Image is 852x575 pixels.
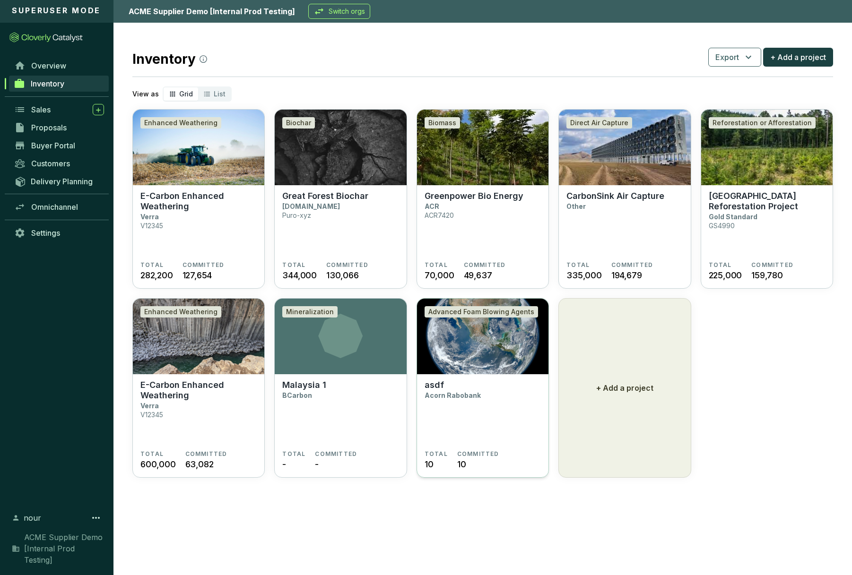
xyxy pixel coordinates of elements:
span: TOTAL [282,450,305,458]
a: Great Forest BiocharBiocharGreat Forest Biochar[DOMAIN_NAME]Puro-xyzTOTAL344,000COMMITTED130,066 [274,109,407,289]
span: COMMITTED [457,450,499,458]
span: 600,000 [140,458,176,471]
a: E-Carbon Enhanced WeatheringEnhanced WeatheringE-Carbon Enhanced WeatheringVerraV12345TOTAL282,20... [132,109,265,289]
span: COMMITTED [315,450,357,458]
button: + Add a project [763,48,833,67]
a: Sales [9,102,109,118]
p: ACME Supplier Demo [Internal Prod Testing] [129,6,295,17]
p: Greenpower Bio Energy [425,191,523,201]
img: Great Oaks Reforestation Project [701,110,833,185]
span: 49,637 [464,269,492,282]
a: Customers [9,155,109,172]
p: V12345 [140,222,163,230]
a: Delivery Planning [9,173,109,189]
span: Proposals [31,123,67,132]
p: E-Carbon Enhanced Weathering [140,191,257,212]
p: Other [566,202,586,210]
p: BCarbon [282,391,312,399]
p: [DOMAIN_NAME] [282,202,340,210]
a: Settings [9,225,109,241]
p: ACR7420 [425,211,454,219]
span: Omnichannel [31,202,78,212]
span: Delivery Planning [31,177,93,186]
span: - [315,458,319,471]
p: asdf [425,380,444,390]
img: asdf [417,299,548,374]
span: COMMITTED [751,261,793,269]
a: Greenpower Bio EnergyBiomassGreenpower Bio EnergyACRACR7420TOTAL70,000COMMITTED49,637 [417,109,549,289]
a: MineralizationMalaysia 1BCarbonTOTAL-COMMITTED- [274,298,407,478]
span: 282,200 [140,269,173,282]
p: View as [132,89,159,99]
a: Buyer Portal [9,137,109,154]
span: COMMITTED [611,261,653,269]
a: Great Oaks Reforestation ProjectReforestation or Afforestation[GEOGRAPHIC_DATA] Reforestation Pro... [701,109,833,289]
p: Great Forest Biochar [282,191,368,201]
div: Reforestation or Afforestation [709,117,816,129]
span: nour [24,512,41,524]
span: COMMITTED [183,261,225,269]
span: TOTAL [425,261,448,269]
div: segmented control [163,86,232,102]
a: asdfAdvanced Foam Blowing AgentsasdfAcorn RabobankTOTAL10COMMITTED10 [417,298,549,478]
a: Proposals [9,120,109,136]
h2: Inventory [132,49,207,69]
span: Grid [179,90,193,98]
p: Puro-xyz [282,211,311,219]
span: 10 [425,458,434,471]
span: 10 [457,458,466,471]
p: GS4990 [709,222,735,230]
img: CarbonSink Air Capture [559,110,690,185]
p: ACR [425,202,439,210]
span: ACME Supplier Demo [Internal Prod Testing] [24,532,104,566]
img: E-Carbon Enhanced Weathering [133,110,264,185]
p: CarbonSink Air Capture [566,191,664,201]
p: Switch orgs [329,7,365,16]
span: Customers [31,159,70,168]
span: 63,082 [185,458,214,471]
span: 194,679 [611,269,642,282]
div: Direct Air Capture [566,117,632,129]
span: COMMITTED [464,261,506,269]
span: 159,780 [751,269,783,282]
span: 127,654 [183,269,212,282]
span: TOTAL [140,450,164,458]
a: Overview [9,58,109,74]
p: E-Carbon Enhanced Weathering [140,380,257,401]
span: TOTAL [282,261,305,269]
span: TOTAL [566,261,590,269]
span: COMMITTED [185,450,227,458]
span: Inventory [31,79,64,88]
button: Switch orgs [308,4,370,19]
a: CarbonSink Air CaptureDirect Air CaptureCarbonSink Air CaptureOtherTOTAL335,000COMMITTED194,679 [558,109,691,289]
span: 225,000 [709,269,742,282]
button: + Add a project [558,298,691,478]
p: Gold Standard [709,213,757,221]
span: Settings [31,228,60,238]
span: Buyer Portal [31,141,75,150]
div: Mineralization [282,306,338,318]
p: + Add a project [596,382,653,394]
p: Acorn Rabobank [425,391,481,399]
a: Omnichannel [9,199,109,215]
span: 344,000 [282,269,317,282]
p: Verra [140,402,159,410]
div: Enhanced Weathering [140,117,221,129]
span: 70,000 [425,269,454,282]
span: TOTAL [709,261,732,269]
div: Enhanced Weathering [140,306,221,318]
p: V12345 [140,411,163,419]
a: Inventory [9,76,109,92]
img: Great Forest Biochar [275,110,406,185]
span: TOTAL [140,261,164,269]
div: Biochar [282,117,315,129]
span: 130,066 [326,269,359,282]
p: Verra [140,213,159,221]
div: Advanced Foam Blowing Agents [425,306,538,318]
span: + Add a project [770,51,826,63]
span: COMMITTED [326,261,368,269]
span: - [282,458,286,471]
span: List [214,90,226,98]
span: Sales [31,105,51,114]
img: E-Carbon Enhanced Weathering [133,299,264,374]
